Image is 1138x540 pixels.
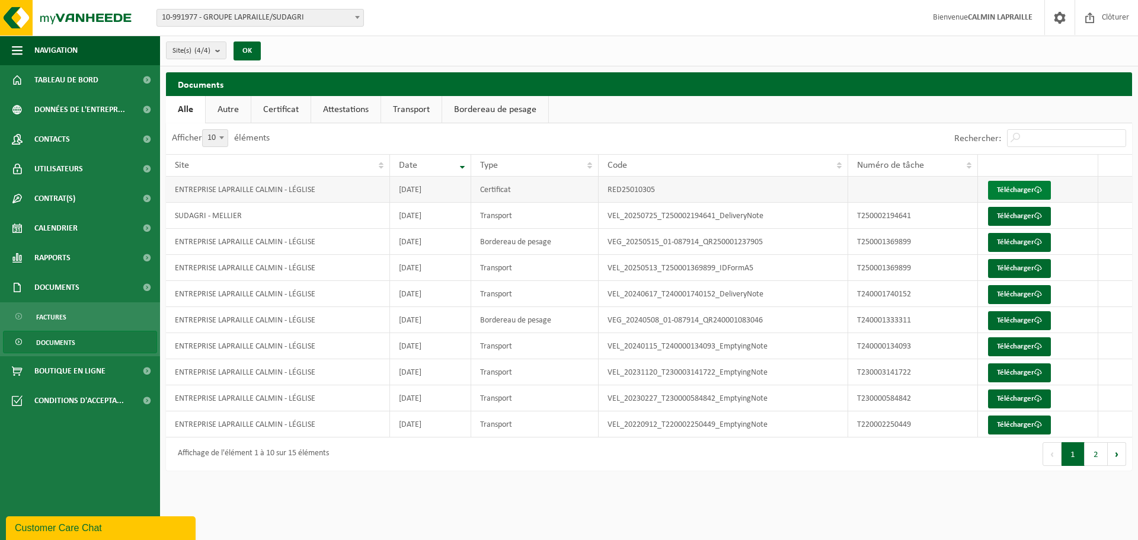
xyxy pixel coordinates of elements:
a: Télécharger [988,233,1051,252]
td: Transport [471,359,599,385]
button: Previous [1043,442,1062,466]
td: ENTREPRISE LAPRAILLE CALMIN - LÉGLISE [166,359,390,385]
td: Transport [471,203,599,229]
span: Contacts [34,124,70,154]
span: 10 [203,130,228,146]
td: ENTREPRISE LAPRAILLE CALMIN - LÉGLISE [166,307,390,333]
td: T240001333311 [848,307,978,333]
td: VEL_20240115_T240000134093_EmptyingNote [599,333,848,359]
span: 10-991977 - GROUPE LAPRAILLE/SUDAGRI [157,9,363,26]
td: Bordereau de pesage [471,229,599,255]
td: VEL_20230227_T230000584842_EmptyingNote [599,385,848,411]
a: Certificat [251,96,311,123]
td: Bordereau de pesage [471,307,599,333]
td: [DATE] [390,229,471,255]
td: VEL_20231120_T230003141722_EmptyingNote [599,359,848,385]
span: Code [608,161,627,170]
div: Affichage de l'élément 1 à 10 sur 15 éléments [172,443,329,465]
td: T250001369899 [848,229,978,255]
span: Boutique en ligne [34,356,106,386]
td: [DATE] [390,307,471,333]
button: Site(s)(4/4) [166,41,226,59]
td: T250001369899 [848,255,978,281]
span: Numéro de tâche [857,161,924,170]
button: OK [234,41,261,60]
td: T220002250449 [848,411,978,437]
td: ENTREPRISE LAPRAILLE CALMIN - LÉGLISE [166,411,390,437]
span: 10-991977 - GROUPE LAPRAILLE/SUDAGRI [156,9,364,27]
td: Transport [471,255,599,281]
td: ENTREPRISE LAPRAILLE CALMIN - LÉGLISE [166,255,390,281]
a: Télécharger [988,311,1051,330]
td: T230000584842 [848,385,978,411]
button: 2 [1085,442,1108,466]
span: Site(s) [172,42,210,60]
span: Documents [36,331,75,354]
span: Site [175,161,189,170]
a: Télécharger [988,363,1051,382]
span: Factures [36,306,66,328]
span: Rapports [34,243,71,273]
td: T230003141722 [848,359,978,385]
a: Télécharger [988,207,1051,226]
a: Télécharger [988,337,1051,356]
a: Documents [3,331,157,353]
td: VEG_20250515_01-087914_QR250001237905 [599,229,848,255]
td: SUDAGRI - MELLIER [166,203,390,229]
a: Autre [206,96,251,123]
td: Transport [471,411,599,437]
td: ENTREPRISE LAPRAILLE CALMIN - LÉGLISE [166,177,390,203]
a: Télécharger [988,416,1051,434]
button: Next [1108,442,1126,466]
a: Télécharger [988,389,1051,408]
td: VEG_20240508_01-087914_QR240001083046 [599,307,848,333]
span: Calendrier [34,213,78,243]
td: ENTREPRISE LAPRAILLE CALMIN - LÉGLISE [166,229,390,255]
td: VEL_20220912_T220002250449_EmptyingNote [599,411,848,437]
span: Type [480,161,498,170]
td: [DATE] [390,333,471,359]
a: Télécharger [988,181,1051,200]
td: [DATE] [390,177,471,203]
span: 10 [202,129,228,147]
span: Navigation [34,36,78,65]
td: RED25010305 [599,177,848,203]
td: Transport [471,385,599,411]
td: [DATE] [390,203,471,229]
a: Transport [381,96,442,123]
a: Bordereau de pesage [442,96,548,123]
h2: Documents [166,72,1132,95]
span: Données de l'entrepr... [34,95,125,124]
td: [DATE] [390,385,471,411]
a: Télécharger [988,259,1051,278]
strong: CALMIN LAPRAILLE [968,13,1032,22]
span: Tableau de bord [34,65,98,95]
td: Transport [471,281,599,307]
td: ENTREPRISE LAPRAILLE CALMIN - LÉGLISE [166,385,390,411]
td: VEL_20250725_T250002194641_DeliveryNote [599,203,848,229]
label: Rechercher: [954,134,1001,143]
span: Utilisateurs [34,154,83,184]
label: Afficher éléments [172,133,270,143]
td: VEL_20240617_T240001740152_DeliveryNote [599,281,848,307]
button: 1 [1062,442,1085,466]
td: T240001740152 [848,281,978,307]
td: [DATE] [390,281,471,307]
span: Documents [34,273,79,302]
a: Alle [166,96,205,123]
span: Conditions d'accepta... [34,386,124,416]
td: T250002194641 [848,203,978,229]
td: [DATE] [390,359,471,385]
td: VEL_20250513_T250001369899_IDFormA5 [599,255,848,281]
td: T240000134093 [848,333,978,359]
span: Contrat(s) [34,184,75,213]
a: Factures [3,305,157,328]
td: [DATE] [390,255,471,281]
span: Date [399,161,417,170]
a: Télécharger [988,285,1051,304]
td: [DATE] [390,411,471,437]
td: ENTREPRISE LAPRAILLE CALMIN - LÉGLISE [166,333,390,359]
td: Transport [471,333,599,359]
count: (4/4) [194,47,210,55]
